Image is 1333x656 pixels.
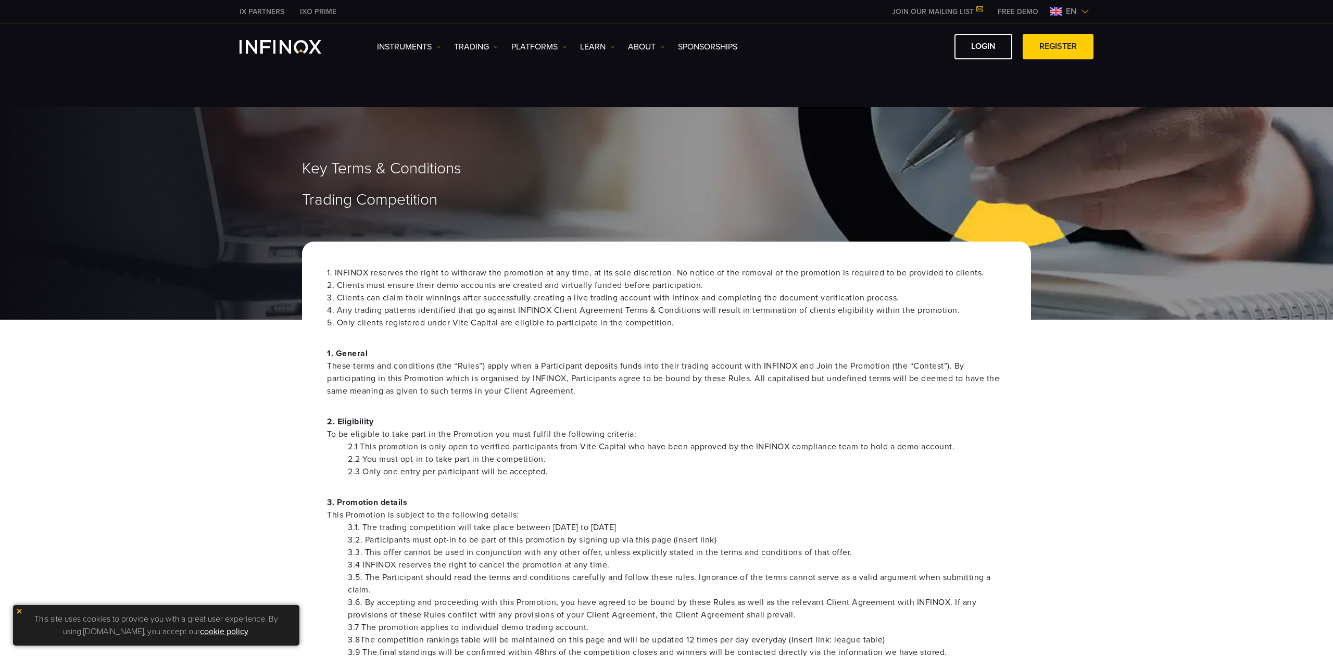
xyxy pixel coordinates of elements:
a: TRADING [454,41,498,53]
a: ABOUT [628,41,665,53]
li: 2.1 This promotion is only open to verified participants from Vite Capital who have been approved... [348,440,1006,453]
img: yellow close icon [16,608,23,615]
li: 2.2 You must opt-in to take part in the competition. [348,453,1006,465]
a: INFINOX MENU [990,6,1046,17]
span: Key Terms & Conditions [302,159,461,179]
li: 3.7 The promotion applies to individual demo trading account. [348,621,1006,634]
li: 1. INFINOX reserves the right to withdraw the promotion at any time, at its sole discretion. No n... [327,267,1006,279]
p: 2. Eligibility [327,415,1006,440]
span: en [1062,5,1081,18]
p: This site uses cookies to provide you with a great user experience. By using [DOMAIN_NAME], you a... [18,610,294,640]
p: 1. General [327,347,1006,397]
a: JOIN OUR MAILING LIST [884,7,990,16]
a: REGISTER [1023,34,1093,59]
p: 3. Promotion details [327,496,1006,521]
li: 3.1. The trading competition will take place between [DATE] to [DATE] [348,521,1006,534]
a: INFINOX Logo [240,40,346,54]
li: 3.6. By accepting and proceeding with this Promotion, you have agreed to be bound by these Rules ... [348,596,1006,621]
a: INFINOX [292,6,344,17]
span: These terms and conditions (the “Rules”) apply when a Participant deposits funds into their tradi... [327,360,1006,397]
li: 3. Clients can claim their winnings after successfully creating a live trading account with Infin... [327,292,1006,304]
li: 3.4 INFINOX reserves the right to cancel the promotion at any time. [348,559,1006,571]
li: 3.3. This offer cannot be used in conjunction with any other offer, unless explicitly stated in t... [348,546,1006,559]
li: 4. Any trading patterns identified that go against INFINOX Client Agreement Terms & Conditions wi... [327,304,1006,317]
a: Instruments [377,41,441,53]
a: Learn [580,41,615,53]
a: SPONSORSHIPS [678,41,737,53]
li: 2.3 Only one entry per participant will be accepted. [348,465,1006,478]
span: This Promotion is subject to the following details: [327,509,1006,521]
h1: Trading Competition [302,192,1031,208]
li: 3.2. Participants must opt-in to be part of this promotion by signing up via this page (insert link) [348,534,1006,546]
a: cookie policy [200,626,248,637]
a: INFINOX [232,6,292,17]
li: 2. Clients must ensure their demo accounts are created and virtually funded before participation. [327,279,1006,292]
li: 3.8The competition rankings table will be maintained on this page and will be updated 12 times pe... [348,634,1006,646]
span: To be eligible to take part in the Promotion you must fulfil the following criteria: [327,428,1006,440]
a: LOGIN [954,34,1012,59]
li: 3.5. The Participant should read the terms and conditions carefully and follow these rules. Ignor... [348,571,1006,596]
li: 5. Only clients registered under Vite Capital are eligible to participate in the competition. [327,317,1006,329]
a: PLATFORMS [511,41,567,53]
